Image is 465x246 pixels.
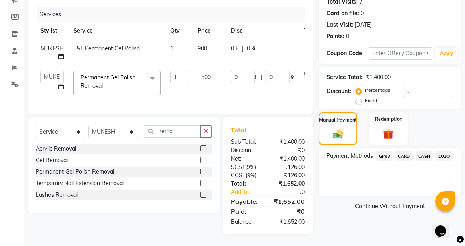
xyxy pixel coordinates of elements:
[81,74,135,89] span: Permanent Gel Polish Removal
[304,45,317,52] span: 1062
[327,21,353,29] div: Last Visit:
[225,188,275,196] a: Add Tip
[268,138,311,146] div: ₹1,400.00
[380,128,397,141] img: _gift.svg
[327,152,373,160] span: Payment Methods
[261,73,263,81] span: |
[304,71,313,78] span: 590
[144,125,201,138] input: Search or Scan
[268,155,311,163] div: ₹1,400.00
[226,22,299,40] th: Disc
[361,9,364,17] div: 0
[225,180,268,188] div: Total:
[416,151,433,161] span: CASH
[268,146,311,155] div: ₹0
[299,22,322,40] th: Total
[376,151,392,161] span: GPay
[268,180,311,188] div: ₹1,652.00
[247,164,254,170] span: 9%
[193,22,226,40] th: Price
[225,197,268,206] div: Payable:
[255,73,258,81] span: F
[36,168,114,176] div: Permanent Gel Polish Removal
[36,156,68,165] div: Gel Removal
[396,151,413,161] span: CARD
[69,22,165,40] th: Service
[290,73,294,81] span: %
[365,97,377,104] label: Fixed
[225,171,268,180] div: ( )
[40,45,64,52] span: MUKESH
[365,87,390,94] label: Percentage
[327,73,363,81] div: Service Total:
[375,116,402,123] label: Redemption
[225,146,268,155] div: Discount:
[225,163,268,171] div: ( )
[436,151,452,161] span: LUZO
[36,179,124,188] div: Temporary Nail Extension Removal
[319,116,357,124] label: Manual Payment
[231,45,239,53] span: 0 F
[275,188,311,196] div: ₹0
[327,9,359,17] div: Card on file:
[225,155,268,163] div: Net:
[170,45,173,52] span: 1
[366,73,391,81] div: ₹1,400.00
[231,172,246,179] span: CGST
[225,207,268,216] div: Paid:
[37,7,311,22] div: Services
[231,163,245,170] span: SGST
[165,22,193,40] th: Qty
[36,22,69,40] th: Stylist
[247,172,255,178] span: 9%
[432,214,457,238] iframe: chat widget
[36,145,76,153] div: Acrylic Removal
[198,45,207,52] span: 900
[355,21,372,29] div: [DATE]
[268,207,311,216] div: ₹0
[327,49,369,58] div: Coupon Code
[268,218,311,226] div: ₹1,652.00
[36,191,78,199] div: Lashes Removal
[268,171,311,180] div: ₹126.00
[225,218,268,226] div: Balance :
[330,128,346,139] img: _cash.svg
[346,32,349,41] div: 0
[73,45,140,52] span: T&T Permanent Gel Polish
[231,126,249,134] span: Total
[320,202,459,211] a: Continue Without Payment
[435,48,458,60] button: Apply
[103,82,106,89] a: x
[247,45,256,53] span: 0 %
[369,47,432,60] input: Enter Offer / Coupon Code
[268,197,311,206] div: ₹1,652.00
[225,138,268,146] div: Sub Total:
[327,87,351,95] div: Discount:
[268,163,311,171] div: ₹126.00
[327,32,344,41] div: Points:
[242,45,244,53] span: |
